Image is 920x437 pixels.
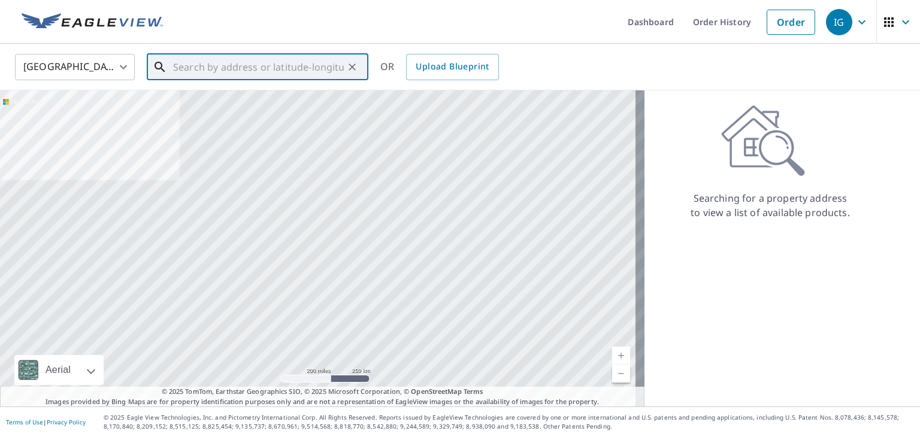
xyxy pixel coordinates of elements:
p: © 2025 Eagle View Technologies, Inc. and Pictometry International Corp. All Rights Reserved. Repo... [104,413,914,431]
a: OpenStreetMap [411,387,461,396]
span: Upload Blueprint [416,59,489,74]
div: IG [826,9,852,35]
a: Current Level 5, Zoom In [612,347,630,365]
div: OR [380,54,499,80]
span: © 2025 TomTom, Earthstar Geographics SIO, © 2025 Microsoft Corporation, © [162,387,483,397]
a: Upload Blueprint [406,54,498,80]
a: Terms [464,387,483,396]
div: Aerial [14,355,104,385]
a: Order [767,10,815,35]
p: | [6,418,86,426]
a: Terms of Use [6,418,43,426]
p: Searching for a property address to view a list of available products. [690,191,851,220]
input: Search by address or latitude-longitude [173,50,344,84]
img: EV Logo [22,13,163,31]
div: [GEOGRAPHIC_DATA] [15,50,135,84]
div: Aerial [42,355,74,385]
a: Privacy Policy [47,418,86,426]
button: Clear [344,59,361,75]
a: Current Level 5, Zoom Out [612,365,630,383]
